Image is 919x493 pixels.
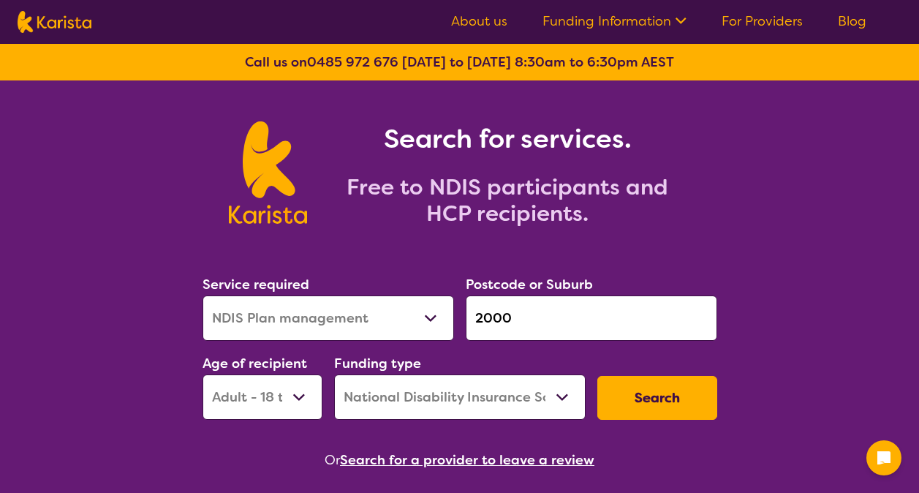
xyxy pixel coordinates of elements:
[18,11,91,33] img: Karista logo
[451,12,507,30] a: About us
[307,53,398,71] a: 0485 972 676
[466,276,593,293] label: Postcode or Suburb
[245,53,674,71] b: Call us on [DATE] to [DATE] 8:30am to 6:30pm AEST
[838,12,866,30] a: Blog
[325,449,340,471] span: Or
[466,296,717,341] input: Type
[203,355,307,372] label: Age of recipient
[334,355,421,372] label: Funding type
[325,121,690,157] h1: Search for services.
[597,376,717,420] button: Search
[229,121,307,224] img: Karista logo
[203,276,309,293] label: Service required
[340,449,594,471] button: Search for a provider to leave a review
[325,174,690,227] h2: Free to NDIS participants and HCP recipients.
[542,12,687,30] a: Funding Information
[722,12,803,30] a: For Providers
